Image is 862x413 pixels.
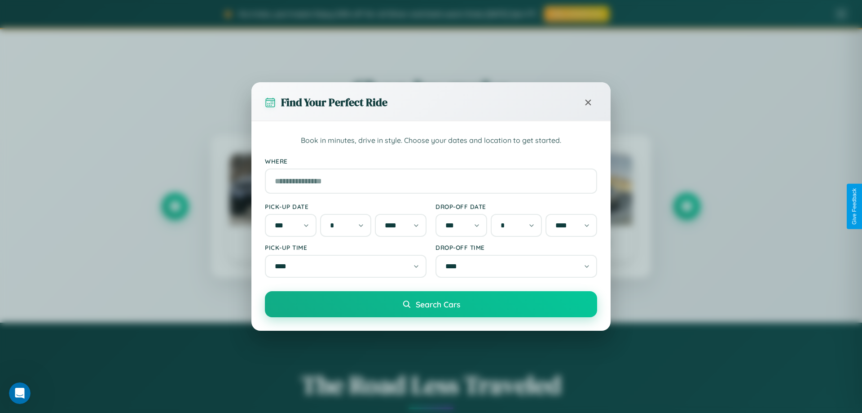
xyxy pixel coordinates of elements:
label: Where [265,157,597,165]
label: Pick-up Date [265,203,427,210]
label: Drop-off Time [435,244,597,251]
label: Drop-off Date [435,203,597,210]
label: Pick-up Time [265,244,427,251]
span: Search Cars [416,299,460,309]
p: Book in minutes, drive in style. Choose your dates and location to get started. [265,135,597,147]
button: Search Cars [265,291,597,317]
h3: Find Your Perfect Ride [281,95,387,110]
